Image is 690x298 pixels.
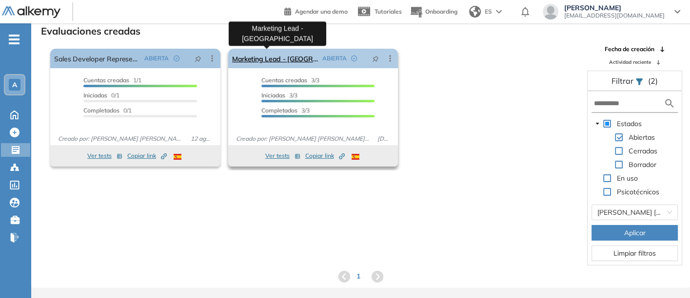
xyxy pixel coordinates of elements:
[496,10,502,14] img: arrow
[83,92,107,99] span: Iniciadas
[648,75,658,87] span: (2)
[261,107,297,114] span: Completados
[9,38,20,40] i: -
[87,150,122,162] button: Ver tests
[591,225,678,241] button: Aplicar
[605,45,654,54] span: Fecha de creación
[564,12,665,19] span: [EMAIL_ADDRESS][DOMAIN_NAME]
[54,49,140,68] a: Sales Developer Representative
[615,186,661,198] span: Psicotécnicos
[609,58,651,66] span: Actividad reciente
[83,76,141,84] span: 1/1
[627,159,658,170] span: Borrador
[356,271,360,281] span: 1
[617,174,638,183] span: En uso
[629,160,656,169] span: Borrador
[469,6,481,18] img: world
[617,119,642,128] span: Estados
[174,56,179,61] span: check-circle
[187,134,217,143] span: 12 ago. 2025
[187,51,209,66] button: pushpin
[284,5,348,17] a: Agendar una demo
[83,92,119,99] span: 0/1
[617,187,659,196] span: Psicotécnicos
[425,8,457,15] span: Onboarding
[232,134,374,143] span: Creado por: [PERSON_NAME] [PERSON_NAME] Sichaca [PERSON_NAME]
[597,205,672,220] span: Lizeth Cristina Sichaca Guzman
[261,92,285,99] span: Iniciadas
[595,121,600,126] span: caret-down
[375,8,402,15] span: Tutoriales
[352,154,359,160] img: ESP
[305,151,345,160] span: Copiar link
[615,172,640,184] span: En uso
[351,56,357,61] span: check-circle
[195,55,201,62] span: pushpin
[613,248,656,259] span: Limpiar filtros
[127,150,167,162] button: Copiar link
[629,133,655,142] span: Abiertas
[83,107,119,114] span: Completados
[410,1,457,22] button: Onboarding
[2,6,60,19] img: Logo
[624,227,646,238] span: Aplicar
[372,55,379,62] span: pushpin
[627,145,659,157] span: Cerradas
[265,150,300,162] button: Ver tests
[629,147,657,155] span: Cerradas
[41,25,140,37] h3: Evaluaciones creadas
[305,150,345,162] button: Copiar link
[229,21,326,46] div: Marketing Lead - [GEOGRAPHIC_DATA]
[54,134,187,143] span: Creado por: [PERSON_NAME] [PERSON_NAME] Sichaca [PERSON_NAME]
[261,107,310,114] span: 3/3
[322,54,346,63] span: ABIERTA
[365,51,386,66] button: pushpin
[232,49,318,68] a: Marketing Lead - [GEOGRAPHIC_DATA]
[611,76,635,86] span: Filtrar
[615,118,644,130] span: Estados
[127,151,167,160] span: Copiar link
[374,134,394,143] span: [DATE]
[12,81,17,89] span: A
[83,76,129,84] span: Cuentas creadas
[144,54,169,63] span: ABIERTA
[564,4,665,12] span: [PERSON_NAME]
[627,131,657,143] span: Abiertas
[485,7,492,16] span: ES
[261,76,307,84] span: Cuentas creadas
[174,154,181,160] img: ESP
[83,107,132,114] span: 0/1
[295,8,348,15] span: Agendar una demo
[261,76,319,84] span: 3/3
[261,92,297,99] span: 3/3
[591,245,678,261] button: Limpiar filtros
[664,97,675,110] img: search icon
